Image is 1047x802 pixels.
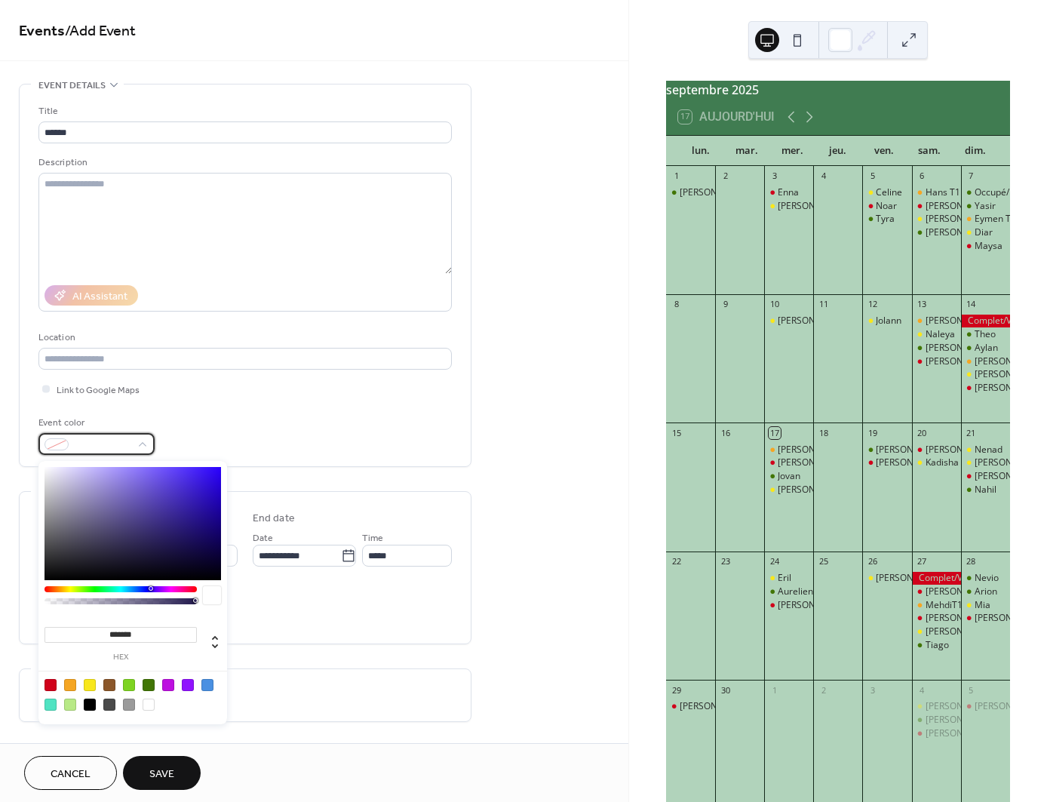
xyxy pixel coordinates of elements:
[876,200,897,213] div: Noar
[926,213,996,226] div: [PERSON_NAME]
[720,427,731,438] div: 16
[912,572,961,585] div: Complet/Voll
[912,727,961,740] div: Denis
[926,456,959,469] div: Kadisha
[769,136,815,166] div: mer.
[966,171,977,182] div: 7
[912,444,961,456] div: Jessica
[764,572,813,585] div: Eril
[24,756,117,790] button: Cancel
[764,470,813,483] div: Jovan
[966,299,977,310] div: 14
[123,679,135,691] div: #7ED321
[961,200,1010,213] div: Yasir
[961,382,1010,395] div: Yasmine
[917,556,928,567] div: 27
[666,81,1010,99] div: septembre 2025
[912,342,961,355] div: Noah
[917,171,928,182] div: 6
[926,625,996,638] div: [PERSON_NAME]
[38,740,97,756] span: Event image
[57,383,140,398] span: Link to Google Maps
[961,700,1010,713] div: Aissatou
[867,556,878,567] div: 26
[764,315,813,327] div: Massimo
[975,599,990,612] div: Mia
[917,684,928,696] div: 4
[912,625,961,638] div: Salvatore
[769,427,780,438] div: 17
[961,572,1010,585] div: Nevio
[975,585,997,598] div: Arion
[143,699,155,711] div: #FFFFFF
[103,679,115,691] div: #8B572A
[961,368,1010,381] div: Nicole
[876,444,947,456] div: [PERSON_NAME]
[975,612,1045,625] div: [PERSON_NAME]
[818,684,829,696] div: 2
[926,700,996,713] div: [PERSON_NAME]
[778,470,800,483] div: Jovan
[975,240,1002,253] div: Maysa
[64,699,76,711] div: #B8E986
[764,200,813,213] div: Lucie
[926,612,996,625] div: [PERSON_NAME]
[975,572,999,585] div: Nevio
[764,599,813,612] div: Nathalie
[867,427,878,438] div: 19
[671,171,682,182] div: 1
[926,585,996,598] div: [PERSON_NAME]
[912,355,961,368] div: Stefania Maria
[778,444,861,456] div: [PERSON_NAME] T1
[862,572,911,585] div: Noemi
[123,699,135,711] div: #9B9B9B
[912,456,961,469] div: Kadisha
[720,171,731,182] div: 2
[45,653,197,662] label: hex
[926,342,996,355] div: [PERSON_NAME]
[769,684,780,696] div: 1
[815,136,861,166] div: jeu.
[912,714,961,727] div: David
[720,299,731,310] div: 9
[764,444,813,456] div: Marco T1
[952,136,998,166] div: dim.
[764,186,813,199] div: Enna
[966,684,977,696] div: 5
[975,456,1045,469] div: [PERSON_NAME]
[961,456,1010,469] div: Delsa
[680,700,751,713] div: [PERSON_NAME]
[38,330,449,346] div: Location
[769,556,780,567] div: 24
[975,700,1045,713] div: [PERSON_NAME]
[778,200,849,213] div: [PERSON_NAME]
[723,136,769,166] div: mar.
[912,315,961,327] div: Gabriel Giuseppe T1
[926,444,996,456] div: [PERSON_NAME]
[961,355,1010,368] div: Leonora T1
[778,572,791,585] div: Eril
[862,186,911,199] div: Celine
[671,556,682,567] div: 22
[19,17,65,46] a: Events
[876,186,902,199] div: Celine
[862,444,911,456] div: Enis
[862,456,911,469] div: Gabrielle
[45,679,57,691] div: #D0021B
[926,714,996,727] div: [PERSON_NAME]
[907,136,953,166] div: sam.
[38,78,106,94] span: Event details
[65,17,136,46] span: / Add Event
[917,427,928,438] div: 20
[666,186,715,199] div: Laurin
[862,200,911,213] div: Noar
[253,511,295,527] div: End date
[778,599,849,612] div: [PERSON_NAME]
[362,530,383,546] span: Time
[867,171,878,182] div: 5
[975,342,998,355] div: Aylan
[975,368,1045,381] div: [PERSON_NAME]
[671,427,682,438] div: 15
[912,200,961,213] div: Celine Maria
[769,299,780,310] div: 10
